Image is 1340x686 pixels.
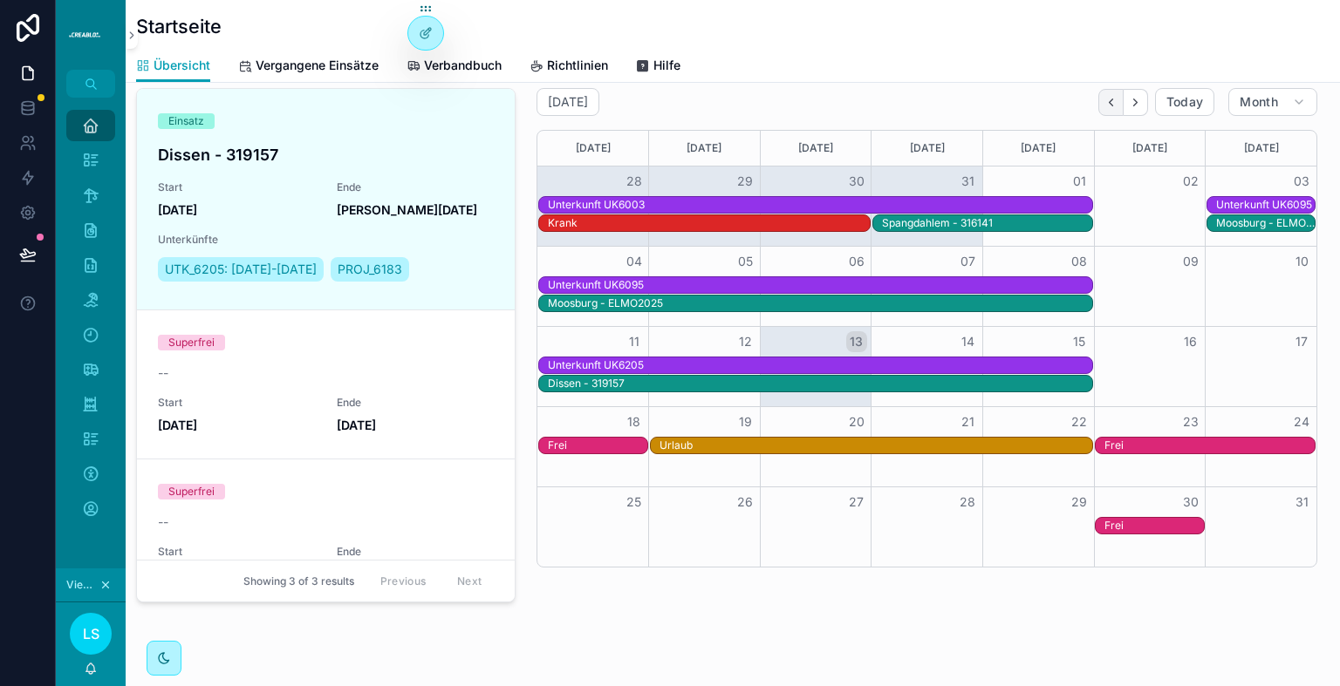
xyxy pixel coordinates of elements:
button: 25 [624,492,645,513]
button: 07 [957,251,978,272]
span: Vergangene Einsätze [256,57,379,74]
button: 04 [624,251,645,272]
div: Frei [548,438,647,452]
button: 30 [1180,492,1201,513]
a: Richtlinien [530,50,608,85]
div: Spangdahlem - 316141 [882,215,1092,231]
button: 27 [846,492,867,513]
button: Back [1098,89,1124,116]
button: 06 [846,251,867,272]
span: -- [158,364,168,382]
div: Dissen - 319157 [548,376,1092,391]
button: 28 [624,171,645,192]
h4: Dissen - 319157 [158,143,494,166]
span: Ende [337,180,495,194]
a: EinsatzDissen - 319157Start[DATE]Ende[PERSON_NAME][DATE]UnterkünfteUTK_6205: [DATE]-[DATE]PROJ_6183 [137,89,515,309]
span: Übersicht [154,57,210,74]
div: Unterkunft UK6095 [1216,197,1316,213]
span: Richtlinien [547,57,608,74]
div: Unterkunft UK6003 [548,198,1092,212]
button: 11 [624,331,645,352]
div: Unterkunft UK6095 [1216,198,1316,212]
button: 12 [735,331,755,352]
div: Unterkunft UK6205 [548,357,1092,373]
span: Unterkünfte [158,233,494,247]
div: Moosburg - ELMO2025 [548,296,1092,310]
div: Superfrei [168,484,215,499]
button: 05 [735,251,755,272]
div: Unterkunft UK6003 [548,197,1092,213]
a: Übersicht [136,50,210,83]
span: Viewing as Lasse [66,578,96,592]
div: Unterkunft UK6095 [548,277,1092,293]
strong: [DATE] [158,202,197,217]
strong: [DATE] [158,418,197,432]
button: 26 [735,492,755,513]
span: Start [158,396,316,410]
span: -- [158,513,168,531]
span: LS [83,623,99,644]
button: 13 [846,331,867,352]
div: Moosburg - ELMO2025 [548,295,1092,311]
button: 19 [735,411,755,432]
strong: [PERSON_NAME][DATE] [337,202,477,217]
button: 17 [1291,331,1312,352]
div: Einsatz [168,113,204,129]
h1: Startseite [136,14,222,38]
div: Unterkunft UK6095 [548,278,1092,292]
div: Krank [548,215,870,231]
div: Month View [537,130,1317,567]
button: 28 [957,492,978,513]
div: [DATE] [1097,131,1203,166]
span: Start [158,180,316,194]
a: PROJ_6183 [331,257,409,282]
button: 29 [735,171,755,192]
div: Krank [548,216,870,230]
div: [DATE] [540,131,646,166]
button: 15 [1069,331,1090,352]
div: scrollable content [56,98,126,547]
button: 03 [1291,171,1312,192]
span: Showing 3 of 3 results [243,574,354,588]
span: PROJ_6183 [338,261,402,278]
span: Ende [337,396,495,410]
div: [DATE] [652,131,757,166]
button: 29 [1069,492,1090,513]
div: [DATE] [874,131,980,166]
button: 23 [1180,411,1201,432]
div: [DATE] [986,131,1091,166]
button: 02 [1180,171,1201,192]
button: 30 [846,171,867,192]
span: UTK_6205: [DATE]-[DATE] [165,261,317,278]
button: Today [1155,88,1215,116]
div: Spangdahlem - 316141 [882,216,1092,230]
button: 31 [1291,492,1312,513]
div: Urlaub [660,438,1092,452]
button: 21 [957,411,978,432]
div: [DATE] [763,131,869,166]
button: Next [1124,89,1148,116]
div: Frei [1104,438,1315,453]
button: 14 [957,331,978,352]
span: Today [1166,94,1204,110]
span: Verbandbuch [424,57,502,74]
button: 01 [1069,171,1090,192]
a: Superfrei--Start[DATE]Ende[DATE] [137,458,515,608]
div: Urlaub [660,438,1092,453]
div: Moosburg - ELMO2025 [1216,216,1316,230]
div: [DATE] [1208,131,1314,166]
img: App logo [66,31,115,38]
button: 18 [624,411,645,432]
button: 08 [1069,251,1090,272]
button: 31 [957,171,978,192]
div: Frei [548,438,647,453]
div: Frei [1104,519,1204,533]
button: Month [1228,88,1317,116]
div: Frei [1104,518,1204,533]
a: Verbandbuch [407,50,502,85]
a: UTK_6205: [DATE]-[DATE] [158,257,324,282]
a: Vergangene Einsätze [238,50,379,85]
h2: [DATE] [548,93,588,111]
button: 20 [846,411,867,432]
button: 16 [1180,331,1201,352]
